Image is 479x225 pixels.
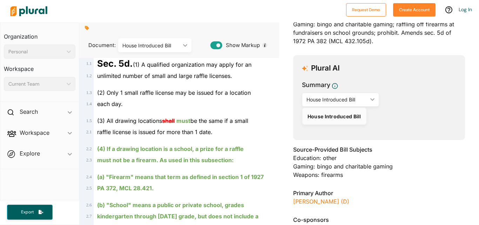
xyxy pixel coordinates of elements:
[97,117,248,124] span: (3) All drawing locations be the same if a small
[122,42,180,49] div: House Introduced Bill
[85,23,89,33] div: Add tags
[20,108,38,115] h2: Search
[293,154,465,162] div: Education: other
[16,209,39,215] span: Export
[346,6,386,13] a: Request Demo
[8,48,64,55] div: Personal
[86,73,92,78] span: 1 . 2
[459,6,472,13] a: Log In
[86,146,92,151] span: 2 . 2
[97,185,154,192] ins: PA 372, MCL 28.421.
[97,173,264,180] ins: (a) "Firearm" means that term as defined in section 1 of 1927
[97,58,133,69] strong: Sec. 5d.
[97,157,234,164] ins: must not be a firearm. As used in this subsection:
[293,12,465,49] div: Gaming: bingo and charitable gaming; raffling off firearms at fundraisers on school grounds; proh...
[293,216,465,224] h3: Co-sponsors
[7,205,53,220] button: Export
[293,162,465,171] div: Gaming: bingo and charitable gaming
[86,61,92,66] span: 1 . 1
[86,118,92,123] span: 1 . 5
[293,198,349,205] a: [PERSON_NAME] (D)
[308,113,361,119] div: House Introduced Bill
[222,41,260,49] span: Show Markup
[293,145,465,154] h3: Source-Provided Bill Subjects
[303,108,366,124] a: House Introduced Bill
[311,64,340,73] h3: Plural AI
[86,186,92,191] span: 2 . 5
[293,189,465,197] h3: Primary Author
[86,130,92,134] span: 2 . 1
[4,26,75,42] h3: Organization
[86,90,92,95] span: 1 . 3
[85,41,109,49] span: Document:
[162,117,175,124] del: shall
[97,100,123,107] span: each day.
[4,59,75,74] h3: Workspace
[86,158,92,163] span: 2 . 3
[86,214,92,219] span: 2 . 7
[97,201,244,209] ins: (b) "School" means a public or private school, grades
[176,117,190,124] ins: must
[97,61,251,68] span: (1) A qualified organization may apply for an
[8,80,64,88] div: Current Team
[86,174,92,179] span: 2 . 4
[393,3,436,16] button: Create Account
[346,3,386,16] button: Request Demo
[97,128,212,135] span: raffle license is issued for more than 1 date.
[97,89,251,96] span: (2) Only 1 small raffle license may be issued for a location
[86,203,92,207] span: 2 . 6
[393,6,436,13] a: Create Account
[97,145,244,152] ins: (4) If a drawing location is a school, a prize for a raffle
[302,80,330,90] h3: Summary
[86,101,92,106] span: 1 . 4
[293,171,465,179] div: Weapons: firearms
[97,72,232,79] span: unlimited number of small and large raffle licenses.
[262,42,268,48] div: Tooltip anchor
[306,96,367,103] div: House Introduced Bill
